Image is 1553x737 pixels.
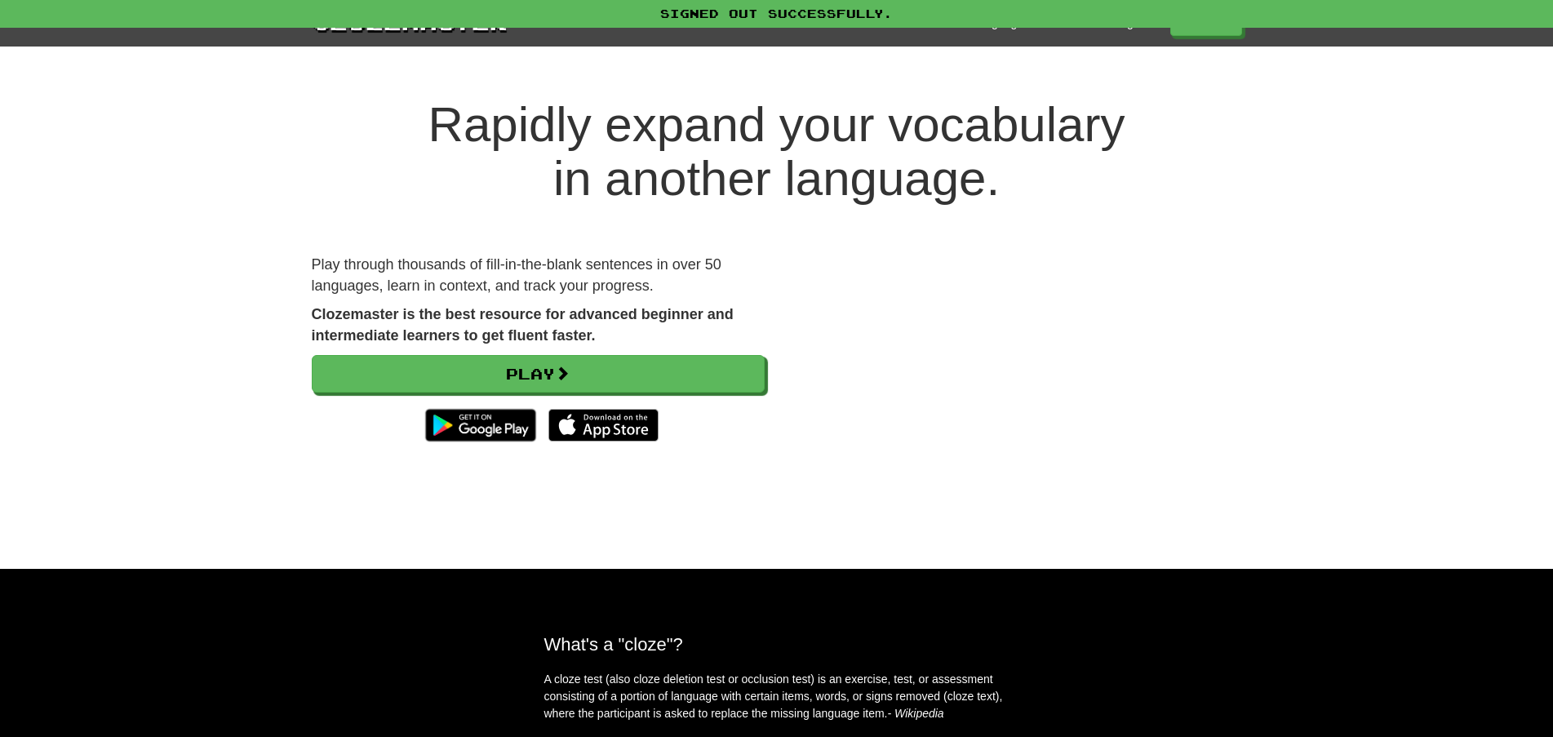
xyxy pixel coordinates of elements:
[312,255,765,296] p: Play through thousands of fill-in-the-blank sentences in over 50 languages, learn in context, and...
[544,671,1009,722] p: A cloze test (also cloze deletion test or occlusion test) is an exercise, test, or assessment con...
[417,401,544,450] img: Get it on Google Play
[544,634,1009,655] h2: What's a "cloze"?
[312,306,734,344] strong: Clozemaster is the best resource for advanced beginner and intermediate learners to get fluent fa...
[888,707,944,720] em: - Wikipedia
[548,409,659,442] img: Download_on_the_App_Store_Badge_US-UK_135x40-25178aeef6eb6b83b96f5f2d004eda3bffbb37122de64afbaef7...
[312,355,765,393] a: Play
